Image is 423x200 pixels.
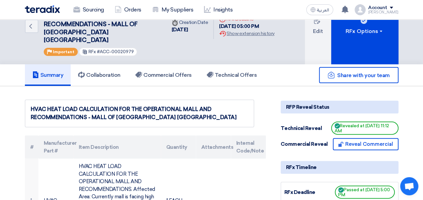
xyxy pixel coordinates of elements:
div: [PERSON_NAME] [368,10,398,14]
span: Important [53,49,74,54]
h5: Commercial Offers [135,72,192,78]
h5: Technical Offers [207,72,257,78]
div: [DATE] 05:00 PM [219,23,274,30]
div: Creation Date [172,19,208,26]
div: Account [368,5,387,11]
div: [DATE] [172,26,208,34]
div: RFx Options [346,27,384,35]
th: Internal Code/Note [231,135,266,159]
span: RFx [89,49,96,54]
th: # [25,135,38,159]
span: العربية [317,8,329,12]
th: Item Description [73,135,161,159]
span: Passed at [DATE] 5:00 PM [335,186,395,199]
div: RFx Timeline [281,161,398,174]
div: RFP Reveal Status [281,101,398,113]
div: Commercial Reveal [281,140,331,148]
div: RFx Deadline [284,189,335,196]
a: Technical Offers [199,64,264,86]
a: Insights [199,2,238,17]
th: Quantity [161,135,196,159]
img: Teradix logo [25,5,60,13]
a: Collaboration [71,64,128,86]
button: Reveal Commercial [333,138,398,150]
th: Manufacturer Part # [38,135,73,159]
a: My Suppliers [147,2,199,17]
div: HVAC HEAT LOAD CALCULATION FOR THE OPERATIONAL MALL AND RECOMMENDATIONS - MALL OF [GEOGRAPHIC_DAT... [31,105,248,122]
a: Orders [109,2,147,17]
a: Commercial Offers [128,64,199,86]
a: Sourcing [68,2,109,17]
div: Technical Reveal [281,125,331,132]
span: Revealed at [DATE] 11:12 AM [331,122,398,135]
button: العربية [306,4,333,15]
h5: Collaboration [78,72,120,78]
div: Show extension history [219,30,274,37]
img: profile_test.png [355,4,365,15]
a: Summary [25,64,71,86]
th: Attachments [196,135,231,159]
h5: Summary [32,72,64,78]
span: Share with your team [337,72,389,78]
span: #ACC-00020979 [97,49,134,54]
div: Open chat [400,177,418,195]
